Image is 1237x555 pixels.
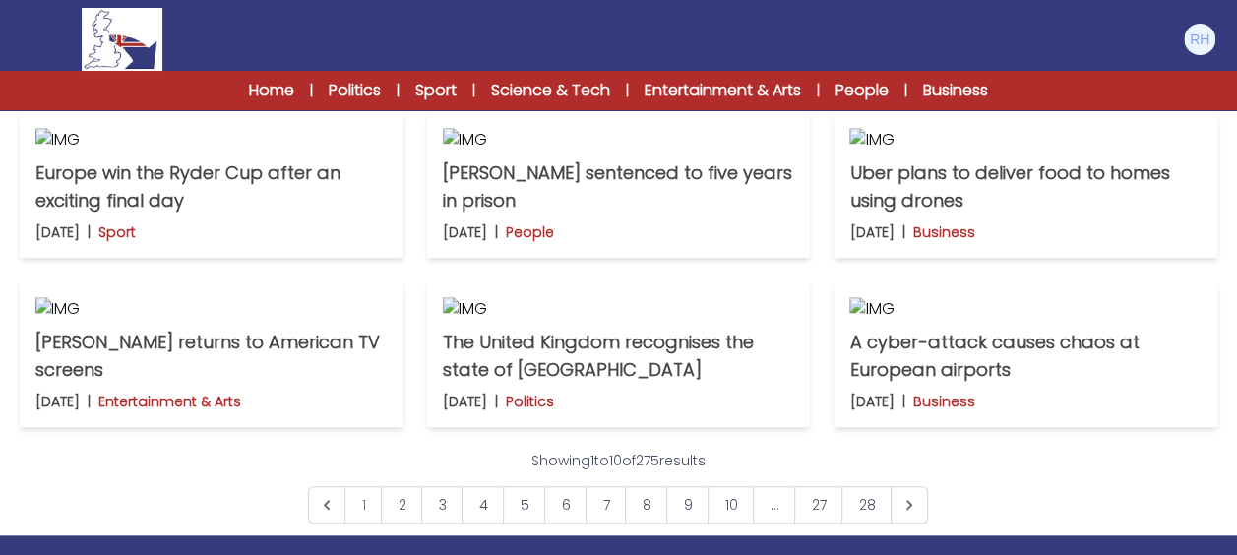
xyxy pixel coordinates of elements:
span: | [626,81,629,100]
a: Entertainment & Arts [645,79,801,102]
a: Go to page 8 [625,486,667,524]
a: Next &raquo; [891,486,928,524]
a: IMG [PERSON_NAME] returns to American TV screens [DATE] | Entertainment & Arts [20,281,403,427]
b: | [901,222,904,242]
img: IMG [443,128,795,152]
a: People [835,79,889,102]
a: Business [923,79,988,102]
span: | [310,81,313,100]
span: 1 [344,486,382,524]
b: | [88,392,91,411]
p: Sport [98,222,136,242]
b: | [901,392,904,411]
img: IMG [35,128,388,152]
p: Entertainment & Arts [98,392,241,411]
img: Ruth Humphries [1184,24,1215,55]
a: IMG [PERSON_NAME] sentenced to five years in prison [DATE] | People [427,112,811,258]
span: ... [753,486,795,524]
span: 275 [636,451,659,470]
a: IMG Europe win the Ryder Cup after an exciting final day [DATE] | Sport [20,112,403,258]
p: Europe win the Ryder Cup after an exciting final day [35,159,388,215]
img: IMG [35,297,388,321]
p: [PERSON_NAME] returns to American TV screens [35,329,388,384]
b: | [88,222,91,242]
a: Sport [415,79,457,102]
span: | [397,81,400,100]
a: Politics [329,79,381,102]
p: The United Kingdom recognises the state of [GEOGRAPHIC_DATA] [443,329,795,384]
img: IMG [443,297,795,321]
a: Go to page 6 [544,486,587,524]
span: | [472,81,475,100]
p: [DATE] [443,392,487,411]
span: | [904,81,907,100]
img: Logo [82,8,162,71]
a: Go to page 9 [666,486,709,524]
a: IMG Uber plans to deliver food to homes using drones [DATE] | Business [834,112,1217,258]
span: 10 [609,451,622,470]
a: Go to page 3 [421,486,463,524]
p: [DATE] [35,222,80,242]
img: IMG [849,297,1202,321]
a: Logo [20,8,224,71]
nav: Pagination Navigation [308,451,928,524]
b: | [495,392,498,411]
a: Science & Tech [491,79,610,102]
a: Go to page 28 [841,486,892,524]
a: Go to page 27 [794,486,842,524]
p: [DATE] [849,392,894,411]
a: Go to page 4 [462,486,504,524]
p: [DATE] [443,222,487,242]
p: [DATE] [35,392,80,411]
a: IMG A cyber-attack causes chaos at European airports [DATE] | Business [834,281,1217,427]
p: Business [912,392,974,411]
span: 1 [590,451,594,470]
p: People [506,222,554,242]
span: &laquo; Previous [308,486,345,524]
a: Go to page 10 [708,486,754,524]
a: Go to page 7 [586,486,626,524]
p: [PERSON_NAME] sentenced to five years in prison [443,159,795,215]
a: Go to page 2 [381,486,422,524]
span: | [817,81,820,100]
p: Business [912,222,974,242]
p: A cyber-attack causes chaos at European airports [849,329,1202,384]
b: | [495,222,498,242]
p: Politics [506,392,554,411]
p: Uber plans to deliver food to homes using drones [849,159,1202,215]
p: [DATE] [849,222,894,242]
a: Home [249,79,294,102]
a: IMG The United Kingdom recognises the state of [GEOGRAPHIC_DATA] [DATE] | Politics [427,281,811,427]
img: IMG [849,128,1202,152]
a: Go to page 5 [503,486,545,524]
p: Showing to of results [531,451,706,470]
